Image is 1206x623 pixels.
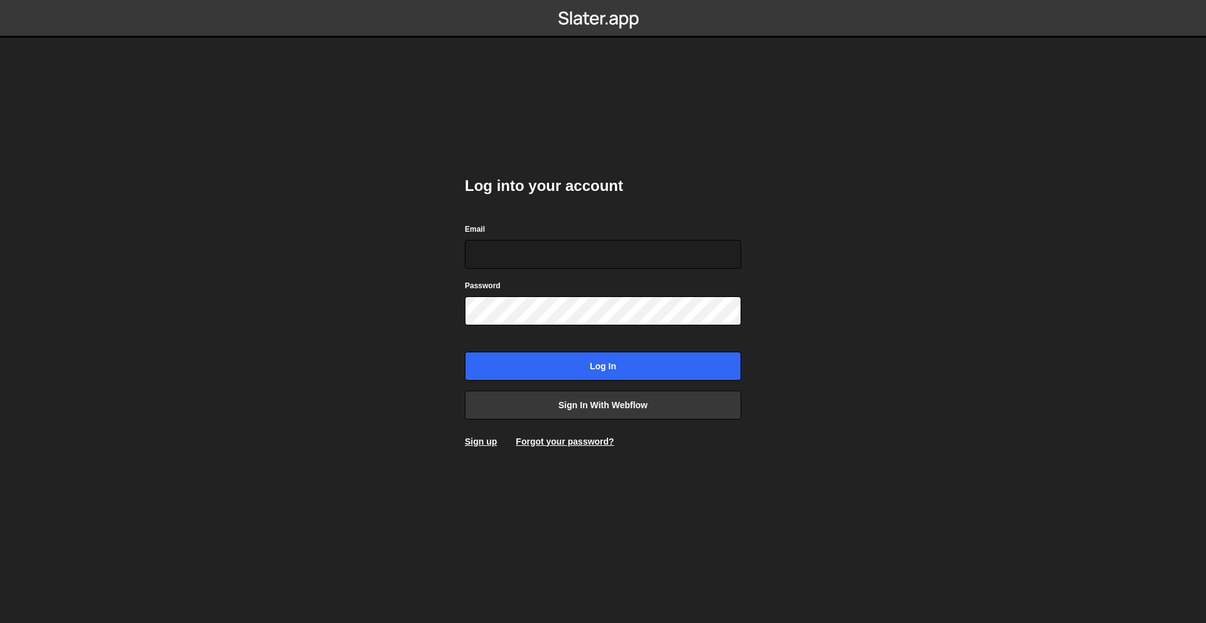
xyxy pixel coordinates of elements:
[465,279,501,292] label: Password
[465,352,741,381] input: Log in
[465,176,741,196] h2: Log into your account
[465,436,497,447] a: Sign up
[465,391,741,420] a: Sign in with Webflow
[465,223,485,236] label: Email
[516,436,614,447] a: Forgot your password?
